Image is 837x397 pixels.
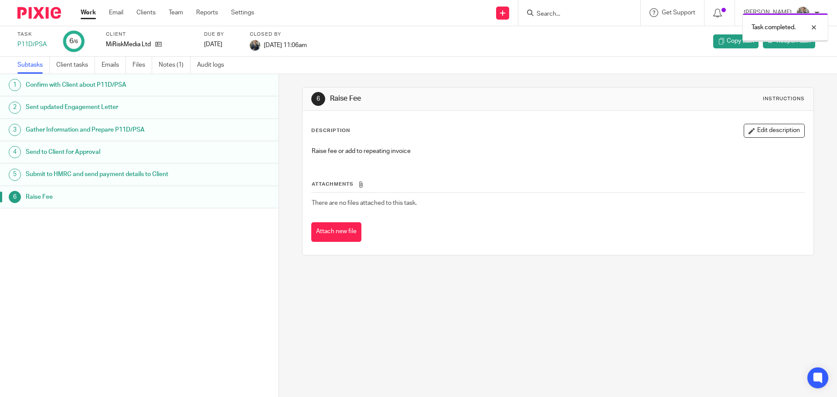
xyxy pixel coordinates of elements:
a: Audit logs [197,57,231,74]
div: 6 [69,36,78,46]
h1: Sent updated Engagement Letter [26,101,189,114]
div: 2 [9,102,21,114]
div: Instructions [763,95,805,102]
label: Due by [204,31,239,38]
span: Attachments [312,182,354,187]
a: Reports [196,8,218,17]
p: Description [311,127,350,134]
span: [DATE] 11:06am [264,42,307,48]
a: Emails [102,57,126,74]
a: Client tasks [56,57,95,74]
a: Files [133,57,152,74]
p: MiRiskMedia Ltd [106,40,151,49]
h1: Raise Fee [26,190,189,204]
div: 6 [311,92,325,106]
a: Notes (1) [159,57,191,74]
h1: Gather Information and Prepare P11D/PSA [26,123,189,136]
a: Clients [136,8,156,17]
p: Task completed. [752,23,796,32]
div: [DATE] [204,40,239,49]
p: Raise fee or add to repeating invoice [312,147,804,156]
a: Email [109,8,123,17]
button: Attach new file [311,222,361,242]
h1: Submit to HMRC and send payment details to Client [26,168,189,181]
label: Task [17,31,52,38]
img: Pixie [17,7,61,19]
h1: Confirm with Client about P11D/PSA [26,78,189,92]
h1: Raise Fee [330,94,577,103]
div: 6 [9,191,21,203]
img: Headshot.jpg [250,40,260,51]
a: Team [169,8,183,17]
a: Work [81,8,96,17]
small: /6 [73,39,78,44]
label: Client [106,31,193,38]
div: 1 [9,79,21,91]
div: 5 [9,169,21,181]
div: 4 [9,146,21,158]
img: Headshot.jpg [796,6,810,20]
div: P11D/PSA [17,40,52,49]
h1: Send to Client for Approval [26,146,189,159]
a: Subtasks [17,57,50,74]
div: 3 [9,124,21,136]
label: Closed by [250,31,307,38]
button: Edit description [744,124,805,138]
span: There are no files attached to this task. [312,200,417,206]
a: Settings [231,8,254,17]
